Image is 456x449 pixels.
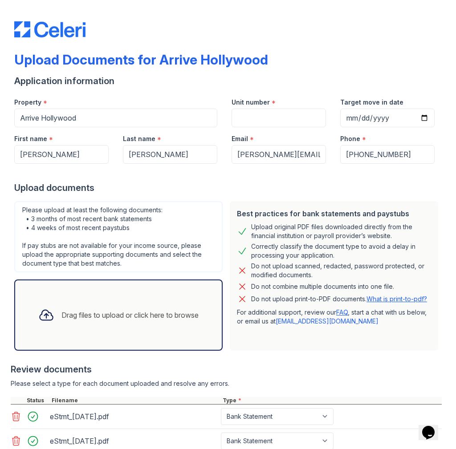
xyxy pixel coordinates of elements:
div: Application information [14,75,442,87]
div: Upload documents [14,182,442,194]
a: FAQ [336,308,348,316]
div: Status [25,397,50,404]
div: Upload original PDF files downloaded directly from the financial institution or payroll provider’... [251,222,431,240]
a: What is print-to-pdf? [366,295,427,303]
div: Please select a type for each document uploaded and resolve any errors. [11,379,442,388]
div: Do not upload scanned, redacted, password protected, or modified documents. [251,262,431,279]
label: Last name [123,134,155,143]
div: eStmt_[DATE].pdf [50,434,217,448]
div: Drag files to upload or click here to browse [61,310,199,320]
div: Please upload at least the following documents: • 3 months of most recent bank statements • 4 wee... [14,201,223,272]
a: [EMAIL_ADDRESS][DOMAIN_NAME] [276,317,379,325]
div: Filename [50,397,221,404]
label: First name [14,134,47,143]
p: Do not upload print-to-PDF documents. [251,295,427,303]
div: Best practices for bank statements and paystubs [237,208,431,219]
div: Type [221,397,442,404]
div: eStmt_[DATE].pdf [50,409,217,424]
label: Property [14,98,41,107]
div: Correctly classify the document type to avoid a delay in processing your application. [251,242,431,260]
div: Review documents [11,363,442,376]
div: Do not combine multiple documents into one file. [251,281,394,292]
p: For additional support, review our , start a chat with us below, or email us at [237,308,431,326]
div: Upload Documents for Arrive Hollywood [14,52,268,68]
label: Target move in date [340,98,403,107]
label: Email [232,134,248,143]
img: CE_Logo_Blue-a8612792a0a2168367f1c8372b55b34899dd931a85d93a1a3d3e32e68fde9ad4.png [14,21,85,37]
label: Phone [340,134,360,143]
label: Unit number [232,98,270,107]
iframe: chat widget [419,413,447,440]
